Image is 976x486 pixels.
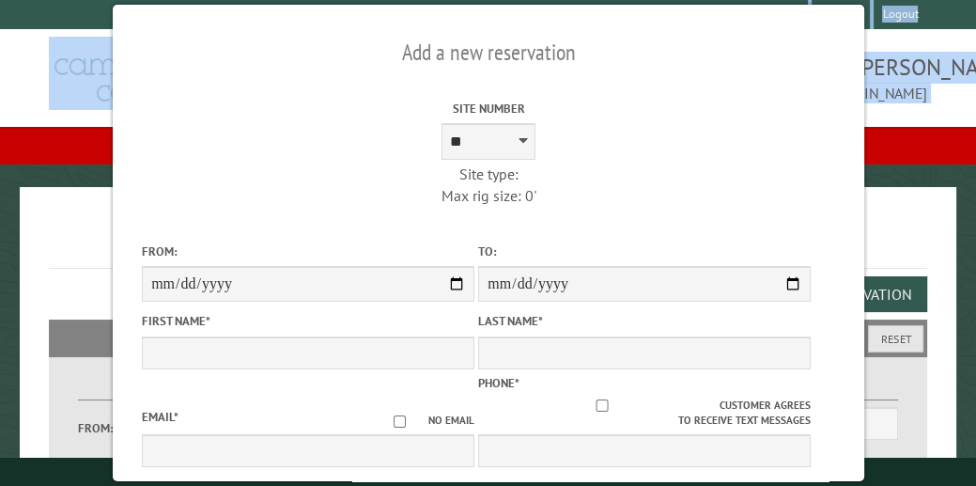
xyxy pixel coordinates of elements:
[478,375,519,391] label: Phone
[49,37,284,110] img: Campground Commander
[478,398,811,430] label: Customer agrees to receive text messages
[78,419,128,437] label: From:
[321,185,654,206] div: Max rig size: 0'
[321,164,654,184] div: Site type:
[488,52,928,104] span: [PERSON_NAME]-[GEOGRAPHIC_DATA][PERSON_NAME] [EMAIL_ADDRESS][DOMAIN_NAME]
[142,409,178,425] label: Email
[371,415,428,428] input: No email
[478,243,811,260] label: To:
[484,400,720,412] input: Customer agrees to receive text messages
[78,379,278,400] label: Dates
[142,243,474,260] label: From:
[49,320,927,355] h2: Filters
[868,325,923,353] button: Reset
[478,312,811,330] label: Last Name
[371,413,474,429] label: No email
[142,35,835,71] h2: Add a new reservation
[321,100,654,118] label: Site Number
[49,217,927,269] h1: Reservations
[142,312,474,330] label: First Name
